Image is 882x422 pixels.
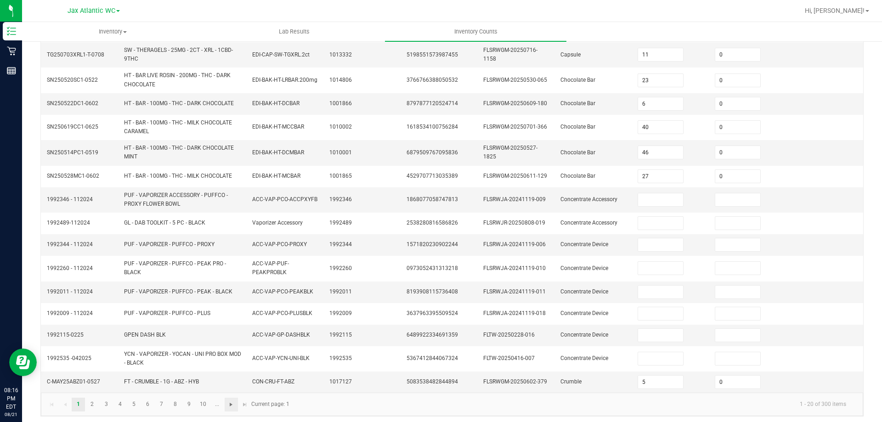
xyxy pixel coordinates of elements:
[560,241,608,248] span: Concentrate Device
[47,149,98,156] span: SN250514PC1-0519
[560,219,617,226] span: Concentrate Accessory
[252,355,310,361] span: ACC-VAP-YCN-UNI-BLK
[560,51,581,58] span: Capsule
[560,265,608,271] span: Concentrate Device
[124,119,232,135] span: HT - BAR - 100MG - THC - MILK CHOCOLATE CARAMEL
[483,77,547,83] span: FLSRWGM-20250530-065
[329,219,352,226] span: 1992489
[124,100,234,107] span: HT - BAR - 100MG - THC - DARK CHOCOLATE
[483,288,546,295] span: FLSRWJA-20241119-011
[252,100,300,107] span: EDI-BAK-HT-DCBAR
[252,332,310,338] span: ACC-VAP-GP-DASHBLK
[483,378,547,385] span: FLSRWGM-20250602-379
[560,100,595,107] span: Chocolate Bar
[407,196,458,203] span: 1868077058747813
[47,265,93,271] span: 1992260 - 112024
[483,310,546,316] span: FLSRWJA-20241119-018
[329,173,352,179] span: 1001865
[47,332,84,338] span: 1992115-0225
[47,196,93,203] span: 1992346 - 112024
[385,22,566,41] a: Inventory Counts
[227,401,235,408] span: Go to the next page
[9,349,37,376] iframe: Resource center
[127,398,141,411] a: Page 5
[4,411,18,418] p: 08/21
[252,196,317,203] span: ACC-VAP-PCO-ACCPXYFB
[252,219,303,226] span: Vaporizer Accessory
[407,265,458,271] span: 0973052431313218
[238,398,251,411] a: Go to the last page
[141,398,154,411] a: Page 6
[252,288,313,295] span: ACC-VAP-PCO-PEAKBLK
[560,332,608,338] span: Concentrate Device
[85,398,99,411] a: Page 2
[4,386,18,411] p: 08:16 PM EDT
[329,77,352,83] span: 1014806
[252,310,312,316] span: ACC-VAP-PCO-PLUSBLK
[329,265,352,271] span: 1992260
[124,145,234,160] span: HT - BAR - 100MG - THC - DARK CHOCOLATE MINT
[560,355,608,361] span: Concentrate Device
[124,351,241,366] span: YCN - VAPORIZER - YOCAN - UNI PRO BOX MOD - BLACK
[252,149,304,156] span: EDI-BAK-HT-DCMBAR
[483,241,546,248] span: FLSRWJA-20241119-006
[124,241,215,248] span: PUF - VAPORIZER - PUFFCO - PROXY
[252,260,289,276] span: ACC-VAP-PUF-PEAKPROBLK
[483,124,547,130] span: FLSRWGM-20250701-366
[483,355,535,361] span: FLTW-20250416-007
[47,355,91,361] span: 1992535 -042025
[241,401,249,408] span: Go to the last page
[560,196,617,203] span: Concentrate Accessory
[124,219,205,226] span: GL - DAB TOOLKIT - 5 PC - BLACK
[204,22,385,41] a: Lab Results
[329,149,352,156] span: 1010001
[407,51,458,58] span: 5198551573987455
[560,173,595,179] span: Chocolate Bar
[47,288,93,295] span: 1992011 - 112024
[124,288,232,295] span: PUF - VAPORIZER - PUFFCO - PEAK - BLACK
[483,219,545,226] span: FLSRWJR-20250808-019
[41,393,863,416] kendo-pager: Current page: 1
[47,77,98,83] span: SN250520SC1-0522
[124,72,231,87] span: HT - BAR LIVE ROSIN - 200MG - THC - DARK CHOCOLATE
[483,265,546,271] span: FLSRWJA-20241119-010
[124,260,226,276] span: PUF - VAPORIZER - PUFFCO - PEAK PRO - BLACK
[197,398,210,411] a: Page 10
[483,196,546,203] span: FLSRWJA-20241119-009
[483,145,537,160] span: FLSRWGM-20250527-1825
[560,378,582,385] span: Crumble
[407,332,458,338] span: 6489922334691359
[407,355,458,361] span: 5367412844067324
[124,173,232,179] span: HT - BAR - 100MG - THC - MILK CHOCOLATE
[155,398,168,411] a: Page 7
[124,310,210,316] span: PUF - VAPORIZER - PUFFCO - PLUS
[7,66,16,75] inline-svg: Reports
[23,28,203,36] span: Inventory
[483,173,547,179] span: FLSRWGM-20250611-129
[252,124,304,130] span: EDI-BAK-HT-MCCBAR
[169,398,182,411] a: Page 8
[124,47,233,62] span: SW - THERAGELS - 25MG - 2CT - XRL - 1CBD-9THC
[113,398,127,411] a: Page 4
[252,241,307,248] span: ACC-VAP-PCO-PROXY
[47,100,98,107] span: SN250522DC1-0602
[483,100,547,107] span: FLSRWGM-20250609-180
[560,124,595,130] span: Chocolate Bar
[329,378,352,385] span: 1017127
[252,51,310,58] span: EDI-CAP-SW-TGXRL.2ct
[483,47,537,62] span: FLSRWGM-20250716-1158
[7,27,16,36] inline-svg: Inventory
[483,332,535,338] span: FLTW-20250228-016
[47,124,98,130] span: SN250619CC1-0625
[407,310,458,316] span: 3637963395509524
[124,378,199,385] span: FT - CRUMBLE - 1G - ABZ - HYB
[329,241,352,248] span: 1992344
[560,310,608,316] span: Concentrate Device
[47,219,90,226] span: 1992489-112024
[252,77,317,83] span: EDI-BAK-HT-LRBAR.200mg
[560,149,595,156] span: Chocolate Bar
[805,7,865,14] span: Hi, [PERSON_NAME]!
[47,241,93,248] span: 1992344 - 112024
[329,196,352,203] span: 1992346
[100,398,113,411] a: Page 3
